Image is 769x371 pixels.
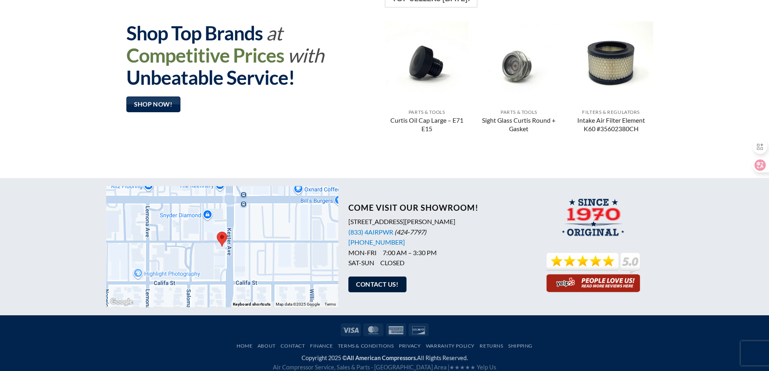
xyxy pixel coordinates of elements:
button: Keyboard shortcuts [233,302,270,307]
div: Payment icons [339,322,430,336]
em: with [287,44,324,67]
a: Terms & Conditions [338,343,394,349]
img: Curtis Oil Cap Large - E71 E15 [385,21,469,106]
p: Parts & Tools [481,109,557,115]
a: Contact [281,343,305,349]
p: Parts & Tools [389,109,465,115]
a: Finance [310,343,333,349]
p: [STREET_ADDRESS][PERSON_NAME] MON-FRI 7:00 AM – 3:30 PM SAT-SUN CLOSED [348,216,524,268]
h3: Come Visit Our Showroom! [348,203,524,212]
span: Map data ©2025 Google [276,302,320,306]
a: (833) 4AIRPWR [348,228,393,236]
img: Sight Glass Curtis Round + Gasket [477,21,561,106]
a: Warranty Policy [426,343,475,349]
a: Shop Now! [126,96,180,112]
span: Contact Us! [356,279,398,289]
a: [PHONE_NUMBER] [348,238,405,246]
a: Terms (opens in new tab) [325,302,336,306]
img: Google [108,297,135,307]
em: at [266,21,282,44]
a: Contact Us! [348,277,407,292]
a: Shipping [508,343,532,349]
p: Filters & Regulators [573,109,649,115]
a: Intake Air Filter Element K60 #35602380CH [573,116,649,134]
a: About [258,343,276,349]
a: Sight Glass Curtis Round + Gasket [481,116,557,134]
a: Open this area in Google Maps (opens a new window) [108,297,135,307]
img: Intake Air Filter Element K60 #35602380CH [569,21,653,106]
a: ★★★★★ Yelp Us [449,364,496,371]
strong: Unbeatable Service! [126,66,295,89]
a: Returns [480,343,503,349]
i: (424-7797) [394,228,426,236]
a: Home [237,343,252,349]
strong: All American Compressors. [347,354,417,361]
a: Privacy [399,343,421,349]
a: Curtis Oil Cap Large – E71 E15 [389,116,465,134]
img: The Original All American Compressors [559,198,628,241]
strong: Competitive Prices [126,44,284,67]
strong: Shop Top Brands [126,21,263,44]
